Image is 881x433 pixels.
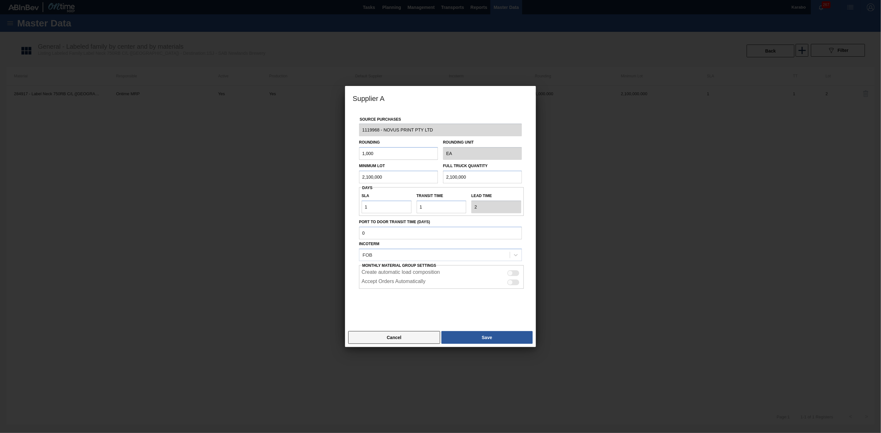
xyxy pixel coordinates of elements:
div: FOB [363,252,372,258]
h3: Supplier A [345,86,536,110]
label: Accept Orders Automatically [362,279,426,286]
div: This configuration enables automatic acceptance of the order on the supplier side [359,277,524,286]
span: Days [362,186,372,190]
label: Rounding [359,140,380,145]
div: This setting enables the automatic creation of load composition on the supplier side if the order... [359,268,524,277]
label: Port to Door Transit Time (days) [359,217,522,227]
label: Create automatic load composition [362,269,440,277]
label: Rounding Unit [443,138,522,147]
label: Transit time [417,191,467,201]
span: Monthly Material Group Settings [362,263,436,268]
button: Cancel [348,331,440,344]
label: Full Truck Quantity [443,164,488,168]
label: Source Purchases [360,117,401,122]
label: Incoterm [359,242,379,246]
button: Save [441,331,533,344]
label: Minimum Lot [359,164,385,168]
label: SLA [362,191,412,201]
label: Lead time [471,191,521,201]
